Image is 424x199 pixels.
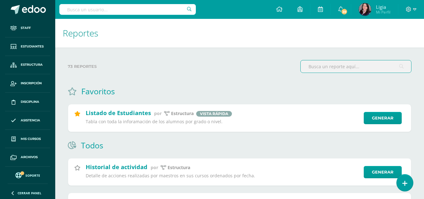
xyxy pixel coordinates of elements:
p: estructura [171,111,194,116]
span: Vista rápida [196,111,232,117]
span: Disciplina [21,99,39,104]
span: Mi Perfil [376,9,390,15]
span: Estudiantes [21,44,44,49]
p: Estructura [168,165,190,170]
span: Mis cursos [21,136,41,141]
img: d5e06c0e5c60f8cb8d69cae07b21a756.png [359,3,371,16]
a: Estructura [5,56,50,75]
span: 39 [341,8,348,15]
a: Disciplina [5,93,50,111]
a: Asistencia [5,111,50,130]
span: por [151,164,158,170]
span: por [154,110,162,116]
span: Archivos [21,155,38,160]
a: Staff [5,19,50,37]
h2: Historial de actividad [86,163,148,171]
span: Estructura [21,62,43,67]
a: Archivos [5,148,50,167]
a: Generar [364,112,402,124]
a: Inscripción [5,74,50,93]
span: Inscripción [21,81,42,86]
input: Busca un reporte aquí... [301,60,411,73]
p: Detalle de acciones realizadas por maestros en sus cursos ordenados por fecha. [86,173,360,179]
span: Reportes [63,27,98,39]
h2: Listado de Estudiantes [86,109,151,117]
span: Asistencia [21,118,40,123]
a: Soporte [8,171,48,179]
p: Tabla con toda la inforamación de los alumnos por grado o nivel. [86,119,360,124]
label: 73 reportes [68,60,295,73]
a: Generar [364,166,402,178]
h1: Favoritos [81,86,115,97]
span: Soporte [25,173,40,178]
a: Estudiantes [5,37,50,56]
span: Staff [21,25,31,30]
a: Mis cursos [5,130,50,148]
input: Busca un usuario... [59,4,196,15]
span: Cerrar panel [18,191,41,195]
span: Ligia [376,4,390,10]
h1: Todos [81,140,103,151]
